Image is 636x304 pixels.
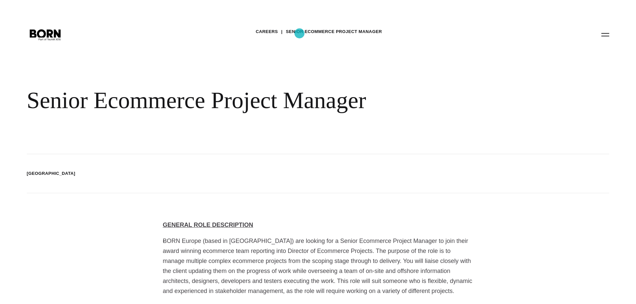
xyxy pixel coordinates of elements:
[163,222,253,228] u: GENERAL ROLE DESCRIPTION
[27,170,75,177] li: [GEOGRAPHIC_DATA]
[256,27,278,37] a: Careers
[27,87,407,114] div: Senior Ecommerce Project Manager
[286,27,382,37] a: Senior Ecommerce Project Manager
[597,27,613,41] button: Open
